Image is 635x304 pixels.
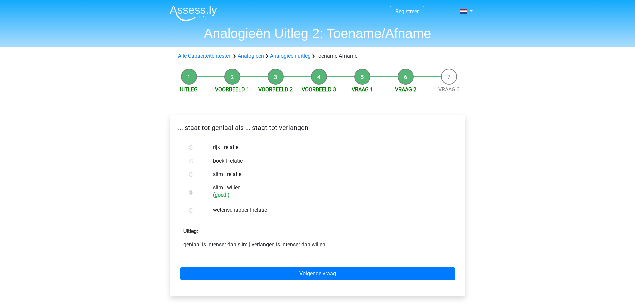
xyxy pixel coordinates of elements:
[213,157,444,165] label: boek | relatie
[238,53,264,59] a: Analogieen
[164,25,471,41] h1: Analogieën Uitleg 2: Toename/Afname
[213,143,444,151] label: rijk | relatie
[213,170,444,178] label: slim | relatie
[395,86,416,93] a: Vraag 2
[258,86,293,93] a: Voorbeeld 2
[270,53,311,59] a: Analogieen uitleg
[215,86,249,93] a: Voorbeeld 1
[395,8,419,15] a: Registreer
[302,86,336,93] a: Voorbeeld 3
[170,5,217,21] img: Assessly
[178,53,232,59] a: Alle Capaciteitentesten
[213,184,444,198] label: slim | willen
[183,241,452,249] p: geniaal is intenser dan slim | verlangen is intenser dan willen
[438,86,460,93] a: Vraag 3
[213,192,444,198] h6: (goed!)
[175,52,460,60] div: Toename Afname
[180,86,198,93] a: Uitleg
[183,228,198,234] strong: Uitleg:
[352,86,373,93] a: Vraag 1
[175,123,460,133] p: ... staat tot geniaal als ... staat tot verlangen
[180,267,455,280] a: Volgende vraag
[213,206,444,214] label: wetenschapper | relatie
